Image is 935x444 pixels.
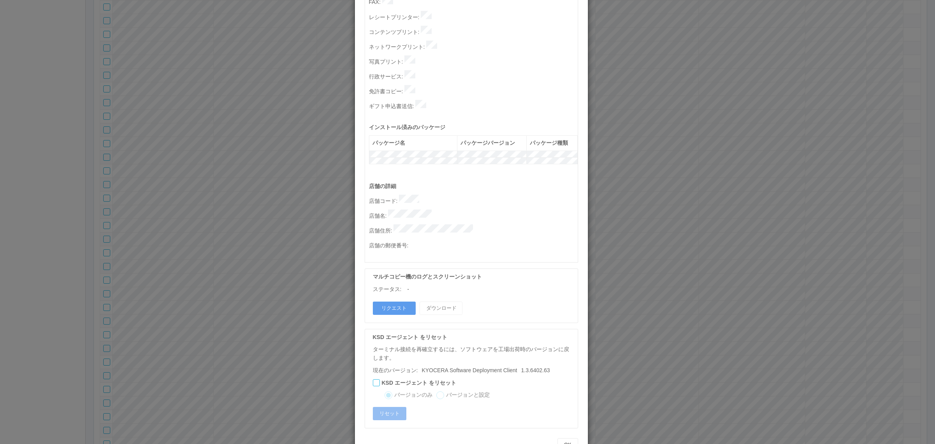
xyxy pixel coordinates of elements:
p: 店舗の郵便番号 : [369,239,578,250]
p: ネットワークプリント : [369,41,578,52]
p: 店舗名 : [369,210,578,220]
label: バージョンのみ [394,391,432,399]
p: 写真プリント : [369,55,578,66]
p: ステータス: [373,285,402,293]
label: バージョンと設定 [446,391,490,399]
p: 免許書コピー : [369,85,578,96]
div: パッケージ種類 [530,139,574,147]
label: KSD エージェント をリセット [382,379,456,387]
p: コンテンツプリント : [369,26,578,37]
p: インストール済みのパッケージ [369,123,578,131]
p: 行政サービス : [369,70,578,81]
button: リクエスト [373,302,416,315]
button: ダウンロード [420,302,462,315]
span: KYOCERA Software Deployment Client [422,367,517,373]
p: 店舗住所 : [369,224,578,235]
p: 現在のバージョン: [373,366,574,375]
p: ギフト申込書送信 : [369,100,578,111]
span: 1.3.6402.63 [418,367,550,373]
p: ターミナル接続を再確立するには、ソフトウェアを工場出荷時のバージョンに戻します。 [373,345,574,362]
p: レシートプリンター : [369,11,578,22]
div: パッケージバージョン [460,139,523,147]
p: 店舗の詳細 [369,182,578,190]
p: KSD エージェント をリセット [373,333,574,341]
p: 店舗コード : [369,195,578,206]
div: パッケージ名 [372,139,454,147]
button: リセット [373,407,406,420]
p: マルチコピー機のログとスクリーンショット [373,273,574,281]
